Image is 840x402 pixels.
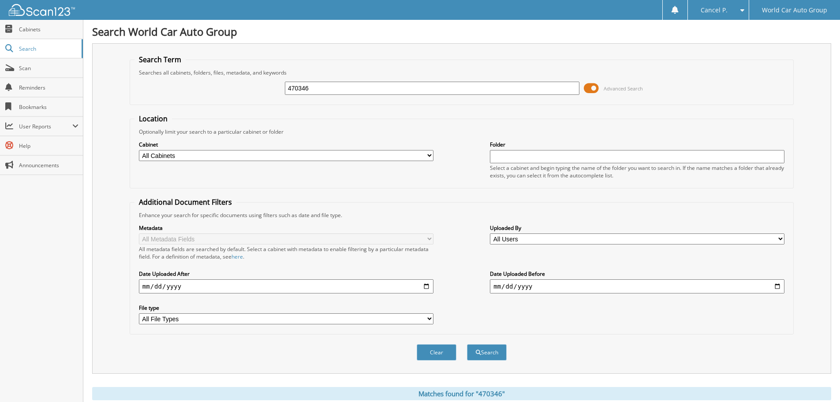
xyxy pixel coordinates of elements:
[490,270,784,278] label: Date Uploaded Before
[490,224,784,232] label: Uploaded By
[92,387,831,400] div: Matches found for "470346"
[9,4,75,16] img: scan123-logo-white.svg
[139,245,433,260] div: All metadata fields are searched by default. Select a cabinet with metadata to enable filtering b...
[19,162,78,169] span: Announcements
[19,142,78,150] span: Help
[762,8,827,13] span: World Car Auto Group
[92,24,831,39] h1: Search World Car Auto Group
[139,224,433,232] label: Metadata
[139,270,433,278] label: Date Uploaded After
[139,304,433,312] label: File type
[134,197,236,207] legend: Additional Document Filters
[604,85,643,92] span: Advanced Search
[134,114,172,124] legend: Location
[134,211,789,219] div: Enhance your search for specific documents using filters such as date and file type.
[701,8,728,13] span: Cancel P.
[19,26,78,33] span: Cabinets
[134,128,789,135] div: Optionally limit your search to a particular cabinet or folder
[139,279,433,293] input: start
[490,164,784,179] div: Select a cabinet and begin typing the name of the folder you want to search in. If the name match...
[467,344,507,361] button: Search
[19,123,72,130] span: User Reports
[134,55,186,64] legend: Search Term
[19,103,78,111] span: Bookmarks
[417,344,456,361] button: Clear
[139,141,433,148] label: Cabinet
[19,45,77,53] span: Search
[19,64,78,72] span: Scan
[231,253,243,260] a: here
[490,141,784,148] label: Folder
[490,279,784,293] input: end
[19,84,78,91] span: Reminders
[134,69,789,76] div: Searches all cabinets, folders, files, metadata, and keywords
